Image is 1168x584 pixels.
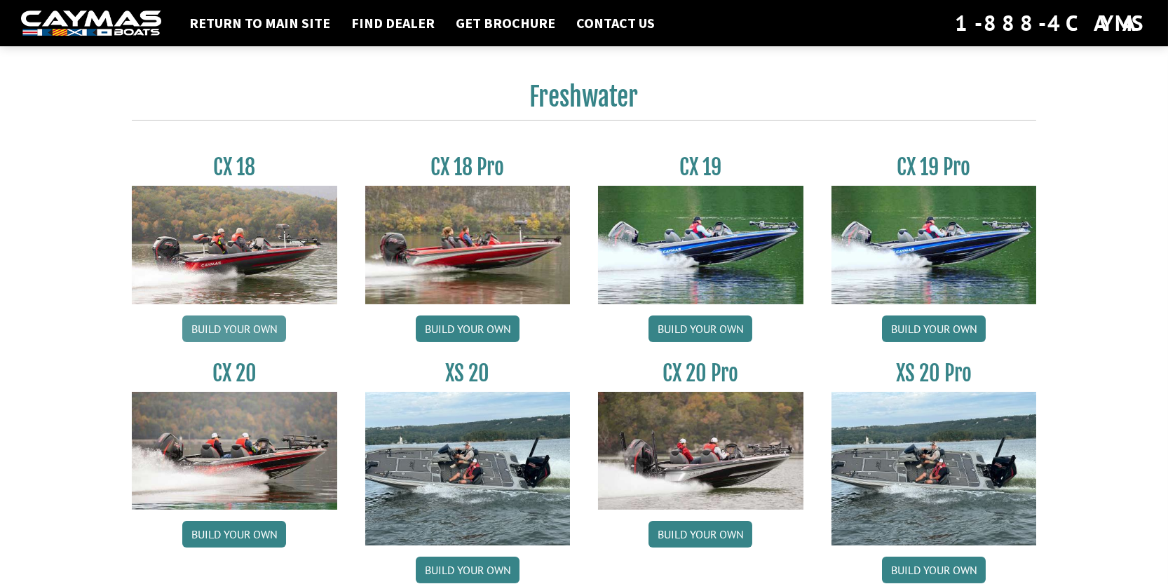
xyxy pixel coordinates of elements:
[21,11,161,36] img: white-logo-c9c8dbefe5ff5ceceb0f0178aa75bf4bb51f6bca0971e226c86eb53dfe498488.png
[598,186,803,304] img: CX19_thumbnail.jpg
[365,154,571,180] h3: CX 18 Pro
[831,186,1037,304] img: CX19_thumbnail.jpg
[449,14,562,32] a: Get Brochure
[132,81,1036,121] h2: Freshwater
[416,315,520,342] a: Build your own
[344,14,442,32] a: Find Dealer
[648,315,752,342] a: Build your own
[882,557,986,583] a: Build your own
[598,154,803,180] h3: CX 19
[882,315,986,342] a: Build your own
[598,392,803,510] img: CX-20Pro_thumbnail.jpg
[569,14,662,32] a: Contact Us
[132,154,337,180] h3: CX 18
[955,8,1147,39] div: 1-888-4CAYMAS
[416,557,520,583] a: Build your own
[182,315,286,342] a: Build your own
[182,521,286,548] a: Build your own
[132,392,337,510] img: CX-20_thumbnail.jpg
[598,360,803,386] h3: CX 20 Pro
[365,392,571,545] img: XS_20_resized.jpg
[132,186,337,304] img: CX-18S_thumbnail.jpg
[648,521,752,548] a: Build your own
[132,360,337,386] h3: CX 20
[365,186,571,304] img: CX-18SS_thumbnail.jpg
[182,14,337,32] a: Return to main site
[831,392,1037,545] img: XS_20_resized.jpg
[365,360,571,386] h3: XS 20
[831,154,1037,180] h3: CX 19 Pro
[831,360,1037,386] h3: XS 20 Pro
